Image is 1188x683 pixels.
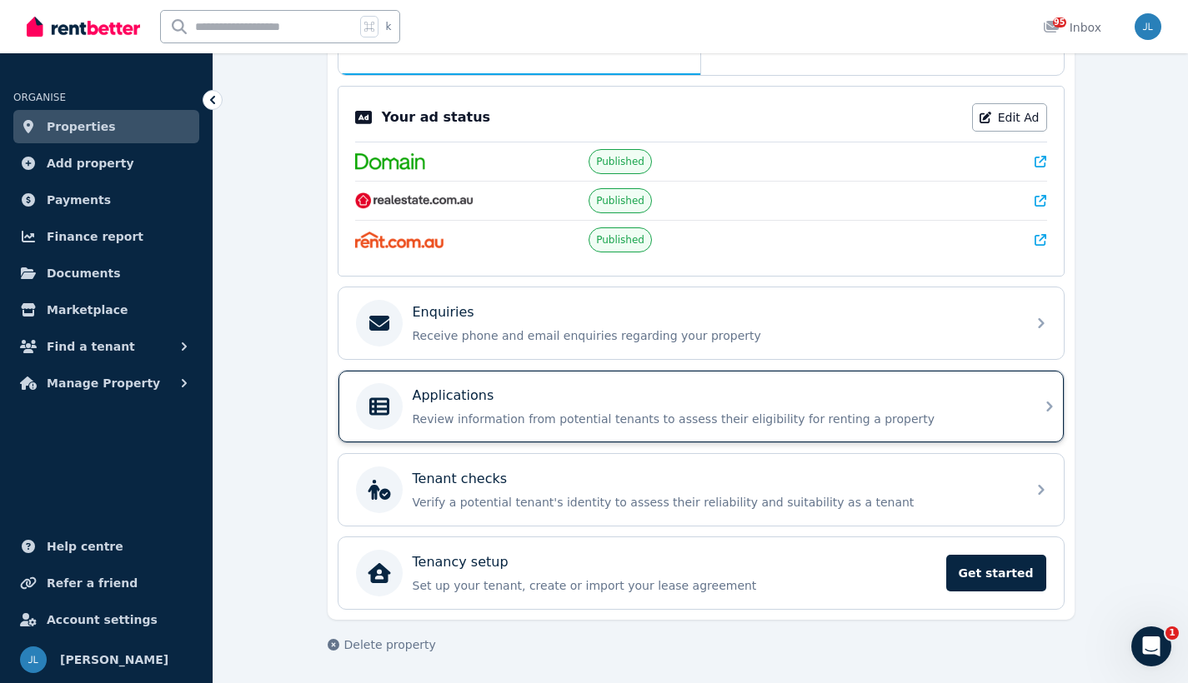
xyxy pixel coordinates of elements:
img: Joanne Lau [1135,13,1161,40]
span: Published [596,233,644,247]
span: Properties [47,117,116,137]
a: Documents [13,257,199,290]
p: Review information from potential tenants to assess their eligibility for renting a property [413,411,1016,427]
span: k [385,20,391,33]
span: Help centre [47,536,123,556]
a: Refer a friend [13,566,199,600]
p: Verify a potential tenant's identity to assess their reliability and suitability as a tenant [413,494,1016,511]
span: Account settings [47,610,158,630]
a: Finance report [13,220,199,253]
a: Marketplace [13,293,199,327]
span: Published [596,194,644,207]
img: RentBetter [27,14,140,39]
a: Tenant checksVerify a potential tenant's identity to assess their reliability and suitability as ... [338,454,1064,526]
a: Properties [13,110,199,143]
img: Joanne Lau [20,646,47,673]
p: Tenancy setup [413,552,509,572]
p: Enquiries [413,302,474,322]
a: EnquiriesReceive phone and email enquiries regarding your property [338,287,1064,359]
span: 95 [1053,17,1066,27]
a: Help centre [13,530,199,563]
p: Tenant checks [413,469,508,489]
span: Finance report [47,227,143,247]
a: Edit Ad [972,103,1047,132]
span: 1 [1165,626,1179,640]
a: Add property [13,147,199,180]
span: [PERSON_NAME] [60,650,168,670]
span: Add property [47,153,134,173]
iframe: Intercom live chat [1131,626,1171,666]
span: Refer a friend [47,573,138,593]
img: RealEstate.com.au [355,192,474,209]
img: Domain.com.au [355,153,425,170]
span: Find a tenant [47,337,135,356]
a: Account settings [13,603,199,636]
a: Payments [13,183,199,217]
p: Your ad status [382,107,490,127]
span: Delete property [344,636,436,653]
p: Set up your tenant, create or import your lease agreement [413,577,936,594]
button: Find a tenant [13,330,199,363]
span: Published [596,155,644,168]
a: ApplicationsReview information from potential tenants to assess their eligibility for renting a p... [338,371,1064,442]
span: Manage Property [47,373,160,393]
img: Rent.com.au [355,232,444,248]
p: Receive phone and email enquiries regarding your property [413,327,1016,344]
span: ORGANISE [13,92,66,103]
span: Marketplace [47,300,128,320]
a: Tenancy setupSet up your tenant, create or import your lease agreementGet started [338,537,1064,609]
p: Applications [413,386,494,406]
span: Get started [946,555,1046,591]
button: Delete property [328,636,436,653]
button: Manage Property [13,366,199,400]
span: Documents [47,263,121,283]
div: Inbox [1043,19,1101,36]
span: Payments [47,190,111,210]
